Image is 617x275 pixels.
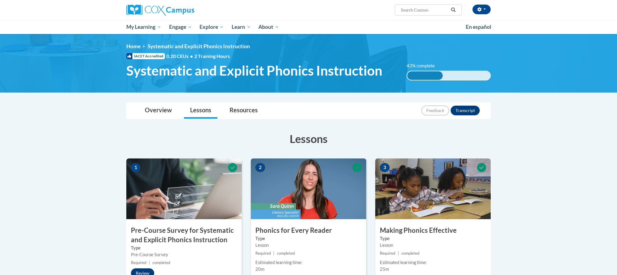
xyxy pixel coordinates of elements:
[449,6,458,14] button: Search
[223,103,264,119] a: Resources
[131,163,141,172] span: 1
[196,20,228,34] a: Explore
[380,259,486,266] div: Estimated learning time:
[255,235,362,242] label: Type
[380,235,486,242] label: Type
[380,163,390,172] span: 3
[126,5,242,15] a: Cox Campus
[380,251,395,256] span: Required
[152,260,170,265] span: completed
[126,5,194,15] img: Cox Campus
[190,53,193,59] span: •
[400,6,449,14] input: Search Courses
[232,23,251,31] span: Learn
[255,20,283,34] a: About
[165,20,196,34] a: Engage
[258,23,279,31] span: About
[273,251,274,256] span: |
[149,260,150,265] span: |
[407,63,441,69] label: 43% complete
[184,103,217,119] a: Lessons
[277,251,295,256] span: completed
[126,43,141,49] a: Home
[251,226,366,235] h3: Phonics for Every Reader
[375,226,491,235] h3: Making Phonics Effective
[148,43,250,49] span: Systematic and Explicit Phonics Instruction
[126,63,382,79] span: Systematic and Explicit Phonics Instruction
[375,158,491,219] img: Course Image
[255,163,265,172] span: 2
[407,71,443,80] div: 43% complete
[131,260,146,265] span: Required
[131,251,237,258] div: Pre-Course Survey
[131,245,237,251] label: Type
[251,158,366,219] img: Course Image
[139,103,178,119] a: Overview
[255,251,271,256] span: Required
[122,20,165,34] a: My Learning
[401,251,419,256] span: completed
[126,226,242,245] h3: Pre-Course Survey for Systematic and Explicit Phonics Instruction
[169,23,192,31] span: Engage
[380,267,389,272] span: 25m
[380,242,486,249] div: Lesson
[255,242,362,249] div: Lesson
[126,158,242,219] img: Course Image
[255,259,362,266] div: Estimated learning time:
[451,106,480,115] button: Transcript
[228,20,255,34] a: Learn
[126,53,165,59] span: IACET Accredited
[398,251,399,256] span: |
[466,24,491,30] span: En español
[255,267,264,272] span: 20m
[421,106,449,115] button: Feedback
[194,53,230,59] span: 2 Training Hours
[126,23,161,31] span: My Learning
[462,21,495,33] a: En español
[199,23,224,31] span: Explore
[126,131,491,146] h3: Lessons
[472,5,491,14] button: Account Settings
[166,53,194,59] span: 0.20 CEUs
[117,20,500,34] div: Main menu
